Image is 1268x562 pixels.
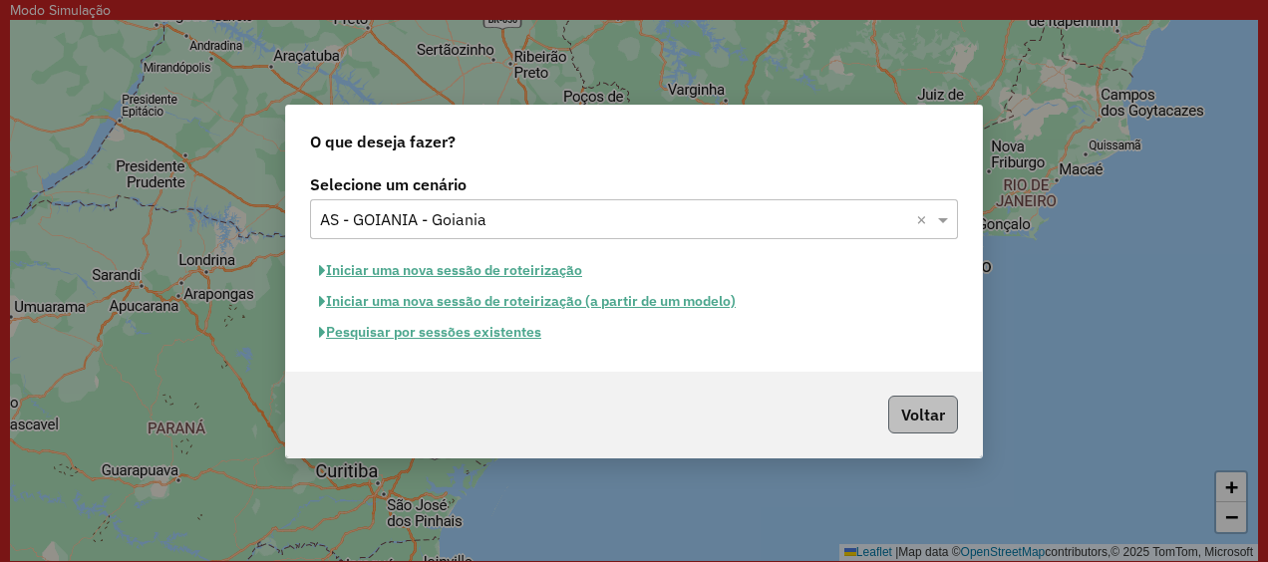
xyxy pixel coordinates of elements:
span: O que deseja fazer? [310,130,456,153]
button: Pesquisar por sessões existentes [310,317,550,348]
span: Clear all [916,207,933,231]
button: Iniciar uma nova sessão de roteirização (a partir de um modelo) [310,286,745,317]
button: Voltar [888,396,958,433]
button: Iniciar uma nova sessão de roteirização [310,255,591,286]
label: Selecione um cenário [310,172,958,196]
